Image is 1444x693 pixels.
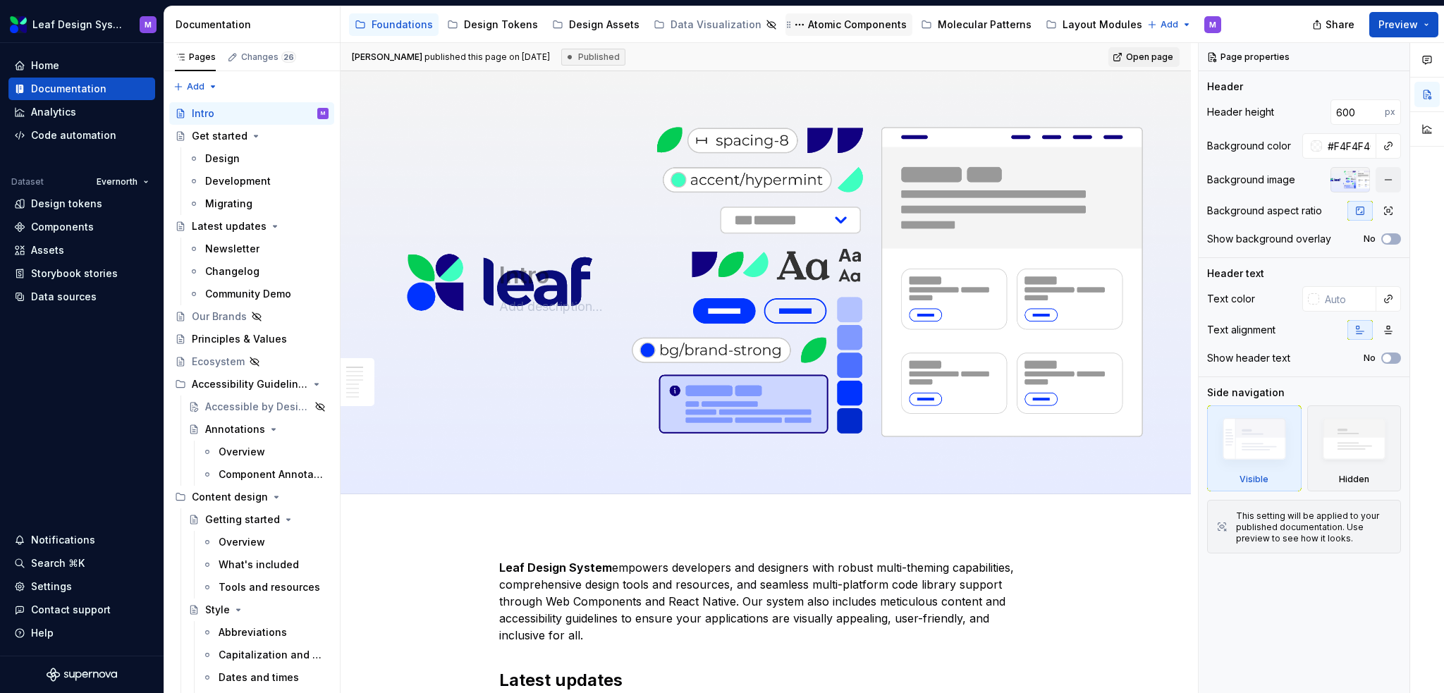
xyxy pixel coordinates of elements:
div: Atomic Components [808,18,907,32]
div: Help [31,626,54,640]
div: Visible [1240,474,1268,485]
span: Evernorth [97,176,137,188]
a: Atomic Components [785,13,912,36]
a: Ecosystem [169,350,334,373]
input: Auto [1322,133,1376,159]
div: Style [205,603,230,617]
span: Share [1326,18,1354,32]
div: Foundations [372,18,433,32]
span: published this page on [DATE] [352,51,550,63]
a: Latest updates [169,215,334,238]
div: Community Demo [205,287,291,301]
a: Layout Modules [1040,13,1148,36]
label: No [1364,233,1376,245]
div: Accessibility Guidelines [169,373,334,395]
div: Tools and resources [219,580,320,594]
a: Migrating [183,192,334,215]
div: Our Brands [192,309,247,324]
button: Leaf Design SystemM [3,9,161,39]
div: Principles & Values [192,332,287,346]
span: [PERSON_NAME] [352,51,422,62]
div: Development [205,174,271,188]
a: Get started [169,125,334,147]
div: Newsletter [205,242,259,256]
a: Capitalization and casing [196,644,334,666]
a: Home [8,54,155,77]
strong: Leaf Design System [499,560,612,575]
button: Preview [1369,12,1438,37]
a: Abbreviations [196,621,334,644]
div: Hidden [1307,405,1402,491]
div: Latest updates [192,219,267,233]
div: Visible [1207,405,1302,491]
input: Auto [1330,99,1385,125]
div: Published [561,49,625,66]
a: Settings [8,575,155,598]
div: Ecosystem [192,355,245,369]
div: Content design [192,490,268,504]
div: Home [31,59,59,73]
div: Intro [192,106,214,121]
a: Assets [8,239,155,262]
a: Molecular Patterns [915,13,1037,36]
label: No [1364,352,1376,364]
svg: Supernova Logo [47,668,117,682]
a: Open page [1108,47,1180,67]
div: Capitalization and casing [219,648,326,662]
a: Data Visualization [648,13,783,36]
div: Content design [169,486,334,508]
a: Style [183,599,334,621]
div: Overview [219,445,265,459]
a: Getting started [183,508,334,531]
button: Add [169,77,222,97]
div: Storybook stories [31,266,118,281]
div: Show header text [1207,351,1290,365]
a: Code automation [8,124,155,147]
div: Pages [175,51,216,63]
div: Notifications [31,533,95,547]
div: Dataset [11,176,44,188]
div: Molecular Patterns [938,18,1032,32]
a: Storybook stories [8,262,155,285]
a: Foundations [349,13,439,36]
a: Community Demo [183,283,334,305]
a: Design Assets [546,13,645,36]
div: Design tokens [31,197,102,211]
p: empowers developers and designers with robust multi-theming capabilities, comprehensive design to... [499,559,1032,644]
a: Documentation [8,78,155,100]
div: Code automation [31,128,116,142]
span: Add [1161,19,1178,30]
div: Analytics [31,105,76,119]
div: Leaf Design System [32,18,123,32]
div: Design Assets [569,18,640,32]
div: Overview [219,535,265,549]
div: Changelog [205,264,259,278]
div: M [321,106,325,121]
div: Accessible by Design [205,400,310,414]
div: Design Tokens [464,18,538,32]
a: Development [183,170,334,192]
div: M [145,19,152,30]
div: M [1209,19,1216,30]
div: Page tree [349,11,1140,39]
div: Background color [1207,139,1291,153]
a: Newsletter [183,238,334,260]
button: Notifications [8,529,155,551]
a: Tools and resources [196,576,334,599]
a: Components [8,216,155,238]
a: Design [183,147,334,170]
button: Contact support [8,599,155,621]
div: Header [1207,80,1243,94]
a: Accessible by Design [183,395,334,418]
img: 6e787e26-f4c0-4230-8924-624fe4a2d214.png [10,16,27,33]
button: Search ⌘K [8,552,155,575]
div: Dates and times [219,670,299,685]
button: Evernorth [90,172,155,192]
a: Overview [196,531,334,553]
button: Add [1143,15,1196,35]
div: Accessibility Guidelines [192,377,308,391]
h2: Latest updates [499,669,1032,692]
a: Component Annotations [196,463,334,486]
a: Design Tokens [441,13,544,36]
div: Show background overlay [1207,232,1331,246]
